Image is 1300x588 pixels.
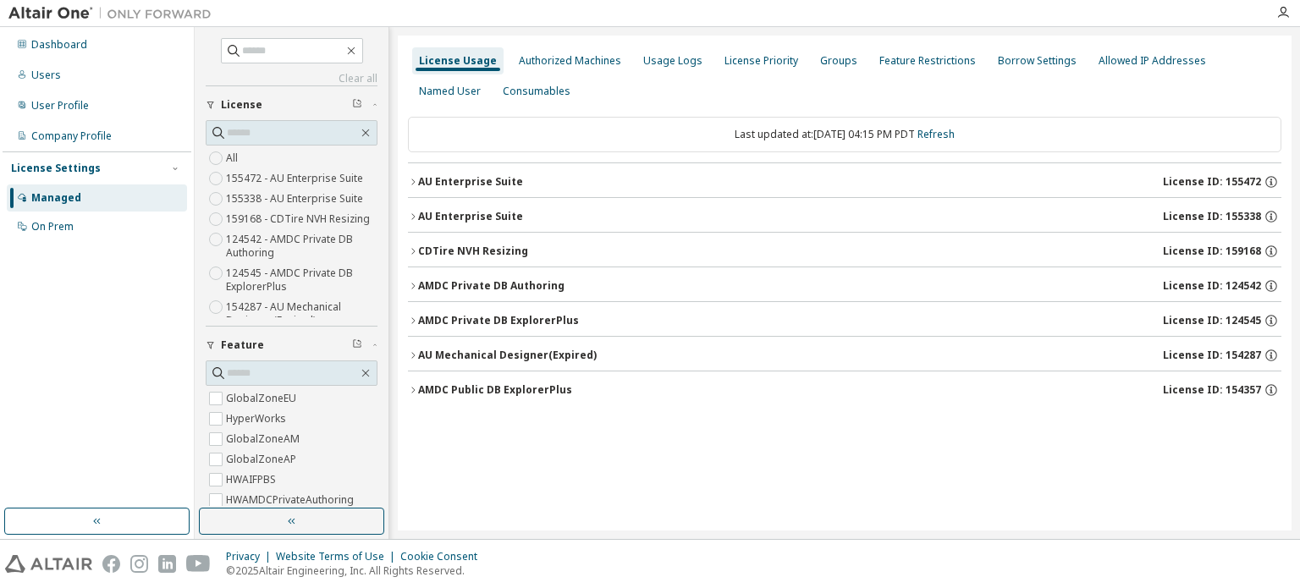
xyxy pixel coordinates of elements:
div: Dashboard [31,38,87,52]
div: Users [31,69,61,82]
button: AMDC Private DB AuthoringLicense ID: 124542 [408,267,1281,305]
button: Feature [206,327,377,364]
div: Feature Restrictions [879,54,976,68]
div: License Priority [724,54,798,68]
span: Feature [221,338,264,352]
img: facebook.svg [102,555,120,573]
span: License ID: 159168 [1163,245,1261,258]
div: On Prem [31,220,74,234]
div: Groups [820,54,857,68]
label: HWAMDCPrivateAuthoring [226,490,357,510]
a: Clear all [206,72,377,85]
img: youtube.svg [186,555,211,573]
span: License ID: 154357 [1163,383,1261,397]
p: © 2025 Altair Engineering, Inc. All Rights Reserved. [226,563,487,578]
div: AMDC Public DB ExplorerPlus [418,383,572,397]
label: HWAIFPBS [226,470,279,490]
label: GlobalZoneEU [226,388,300,409]
div: AU Enterprise Suite [418,210,523,223]
img: Altair One [8,5,220,22]
img: instagram.svg [130,555,148,573]
div: Allowed IP Addresses [1099,54,1206,68]
span: License ID: 155472 [1163,175,1261,189]
div: Company Profile [31,129,112,143]
label: All [226,148,241,168]
div: CDTire NVH Resizing [418,245,528,258]
div: Website Terms of Use [276,550,400,563]
label: GlobalZoneAM [226,429,303,449]
span: License ID: 154287 [1163,349,1261,362]
div: Borrow Settings [998,54,1077,68]
button: License [206,86,377,124]
label: HyperWorks [226,409,289,429]
a: Refresh [917,127,955,141]
div: AMDC Private DB ExplorerPlus [418,314,579,327]
span: License ID: 124542 [1163,279,1261,293]
button: AU Mechanical Designer(Expired)License ID: 154287 [408,337,1281,374]
label: 124542 - AMDC Private DB Authoring [226,229,377,263]
button: AMDC Public DB ExplorerPlusLicense ID: 154357 [408,371,1281,409]
div: Usage Logs [643,54,702,68]
label: 159168 - CDTire NVH Resizing [226,209,373,229]
label: 124545 - AMDC Private DB ExplorerPlus [226,263,377,297]
div: License Usage [419,54,497,68]
div: Privacy [226,550,276,563]
div: Last updated at: [DATE] 04:15 PM PDT [408,117,1281,152]
div: Managed [31,191,81,205]
div: Cookie Consent [400,550,487,563]
button: AMDC Private DB ExplorerPlusLicense ID: 124545 [408,302,1281,339]
span: License [221,98,262,112]
label: 155472 - AU Enterprise Suite [226,168,366,189]
div: Named User [419,85,481,98]
span: Clear filter [352,338,362,352]
span: License ID: 155338 [1163,210,1261,223]
label: 155338 - AU Enterprise Suite [226,189,366,209]
label: 154287 - AU Mechanical Designer (Expired) [226,297,377,331]
div: AU Mechanical Designer (Expired) [418,349,597,362]
button: CDTire NVH ResizingLicense ID: 159168 [408,233,1281,270]
span: Clear filter [352,98,362,112]
button: AU Enterprise SuiteLicense ID: 155338 [408,198,1281,235]
div: AU Enterprise Suite [418,175,523,189]
div: Consumables [503,85,570,98]
label: GlobalZoneAP [226,449,300,470]
img: linkedin.svg [158,555,176,573]
div: AMDC Private DB Authoring [418,279,565,293]
div: User Profile [31,99,89,113]
div: Authorized Machines [519,54,621,68]
div: License Settings [11,162,101,175]
button: AU Enterprise SuiteLicense ID: 155472 [408,163,1281,201]
span: License ID: 124545 [1163,314,1261,327]
img: altair_logo.svg [5,555,92,573]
